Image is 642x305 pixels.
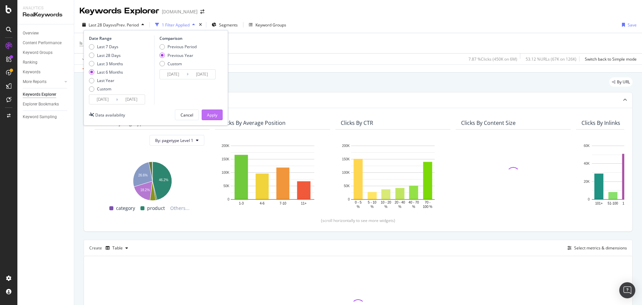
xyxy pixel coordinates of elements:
div: Ranking [23,59,37,66]
text: 200K [342,144,350,148]
text: 100K [222,171,230,174]
div: Keyword Sampling [23,113,57,121]
div: Clicks By Content Size [461,120,516,126]
a: Keyword Sampling [23,113,69,121]
div: Data availability [95,112,125,118]
span: Is Branded [80,40,100,46]
button: Keyword Groups [246,19,289,30]
text: 0 - 5 [355,201,361,204]
div: Custom [97,86,111,92]
div: Clicks By CTR [341,120,373,126]
text: 0 [348,198,350,201]
text: % [412,205,415,209]
text: 11+ [301,202,307,205]
div: Last Year [89,78,123,83]
div: Last 28 Days [97,53,121,58]
span: product [147,204,165,212]
text: 16-50 [622,202,631,205]
div: Last 28 Days [89,53,123,58]
div: Last 7 Days [89,44,123,50]
text: 100K [342,171,350,174]
text: 7-10 [280,202,286,205]
div: Last 7 Days [97,44,118,50]
input: End Date [189,70,215,79]
text: 100 % [423,205,432,209]
input: End Date [118,95,145,104]
div: Table [112,246,123,250]
div: 53.12 % URLs ( 67K on 126K ) [526,56,576,62]
input: Start Date [89,95,116,104]
text: 40 - 70 [409,201,419,204]
div: Keywords [23,69,40,76]
text: 18.2% [140,188,150,192]
div: Previous Year [159,53,197,58]
text: 0 [588,198,590,201]
text: % [385,205,388,209]
input: Start Date [160,70,187,79]
div: Date Range [89,35,152,41]
a: Keywords Explorer [23,91,69,98]
button: 1 Filter Applied [152,19,198,30]
div: arrow-right-arrow-left [200,9,204,14]
svg: A chart. [220,142,325,210]
div: 1 Filter Applied [162,22,190,28]
div: RealKeywords [23,11,69,19]
text: 10 - 20 [381,201,392,204]
div: times [198,21,203,28]
a: Overview [23,30,69,37]
div: Overview [23,30,39,37]
span: Others... [168,204,192,212]
div: A chart. [100,158,204,202]
div: Keyword Groups [23,49,52,56]
div: Comparison [159,35,218,41]
text: % [398,205,401,209]
div: Switch back to Simple mode [585,56,637,62]
div: Analytics [23,5,69,11]
text: 20K [584,180,590,183]
text: 50K [344,184,350,188]
svg: A chart. [341,142,445,210]
text: 5 - 10 [368,201,377,204]
button: By: pagetype Level 1 [149,135,204,146]
div: Last 6 Months [97,69,123,75]
text: % [370,205,373,209]
div: 7.87 % Clicks ( 450K on 6M ) [468,56,517,62]
button: Switch back to Simple mode [582,54,637,64]
text: 46.2% [159,178,168,182]
text: 4-6 [260,202,265,205]
text: 101+ [595,202,603,205]
button: Cancel [175,109,199,120]
span: By: pagetype Level 1 [155,138,193,143]
span: category [116,204,135,212]
a: Content Performance [23,40,69,47]
div: Keywords Explorer [23,91,56,98]
a: More Reports [23,78,63,85]
div: Last Year [97,78,114,83]
a: Keywords [23,69,69,76]
button: Table [103,243,131,253]
div: Keywords Explorer [80,5,159,17]
div: Save [628,22,637,28]
div: Keyword Groups [255,22,286,28]
div: [DOMAIN_NAME] [162,8,198,15]
a: Ranking [23,59,69,66]
div: Last 6 Months [89,69,123,75]
div: Explorer Bookmarks [23,101,59,108]
div: Previous Period [168,44,197,50]
div: Select metrics & dimensions [574,245,627,251]
text: 40K [584,162,590,166]
div: legacy label [609,77,633,87]
div: Clicks By Average Position [220,120,286,126]
text: 200K [222,144,230,148]
div: Clicks By Inlinks [581,120,620,126]
div: Content Performance [23,40,62,47]
text: 26.6% [138,174,147,177]
div: Create [89,243,131,253]
button: Segments [209,19,240,30]
button: Last 28 DaysvsPrev. Period [80,19,147,30]
text: 0 [227,198,229,201]
div: Custom [159,61,197,67]
span: Last 28 Days [89,22,112,28]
